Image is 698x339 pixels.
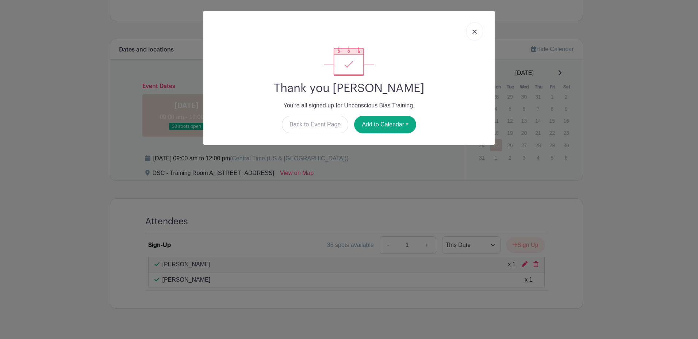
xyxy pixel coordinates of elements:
[324,46,374,76] img: signup_complete-c468d5dda3e2740ee63a24cb0ba0d3ce5d8a4ecd24259e683200fb1569d990c8.svg
[354,116,416,133] button: Add to Calendar
[209,81,489,95] h2: Thank you [PERSON_NAME]
[282,116,349,133] a: Back to Event Page
[472,30,477,34] img: close_button-5f87c8562297e5c2d7936805f587ecaba9071eb48480494691a3f1689db116b3.svg
[209,101,489,110] p: You're all signed up for Unconscious Bias Training.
